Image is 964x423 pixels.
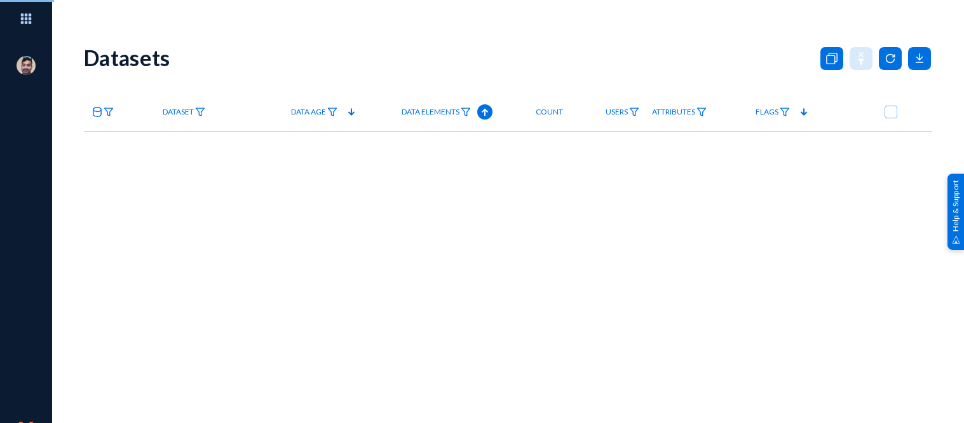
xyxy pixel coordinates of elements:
img: app launcher [7,5,45,32]
img: icon-filter.svg [104,107,114,116]
img: icon-filter.svg [696,107,707,116]
span: Dataset [163,107,194,116]
a: Data Elements [395,101,477,123]
span: Data Age [291,107,326,116]
a: Attributes [646,101,713,123]
div: Datasets [84,45,170,71]
a: Data Age [285,101,344,123]
img: icon-filter.svg [195,107,205,116]
img: icon-filter.svg [461,107,471,116]
img: icon-filter.svg [327,107,337,116]
img: icon-filter.svg [780,107,790,116]
span: Flags [756,107,778,116]
span: Count [536,107,563,116]
a: Dataset [156,101,212,123]
a: Flags [749,101,796,123]
img: ACg8ocK1ZkZ6gbMmCU1AeqPIsBvrTWeY1xNXvgxNjkUXxjcqAiPEIvU=s96-c [17,56,36,75]
div: Help & Support [947,173,964,249]
span: Attributes [652,107,695,116]
a: Users [599,101,646,123]
img: icon-filter.svg [629,107,639,116]
span: Data Elements [402,107,459,116]
span: Users [606,107,628,116]
img: help_support.svg [952,235,960,244]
